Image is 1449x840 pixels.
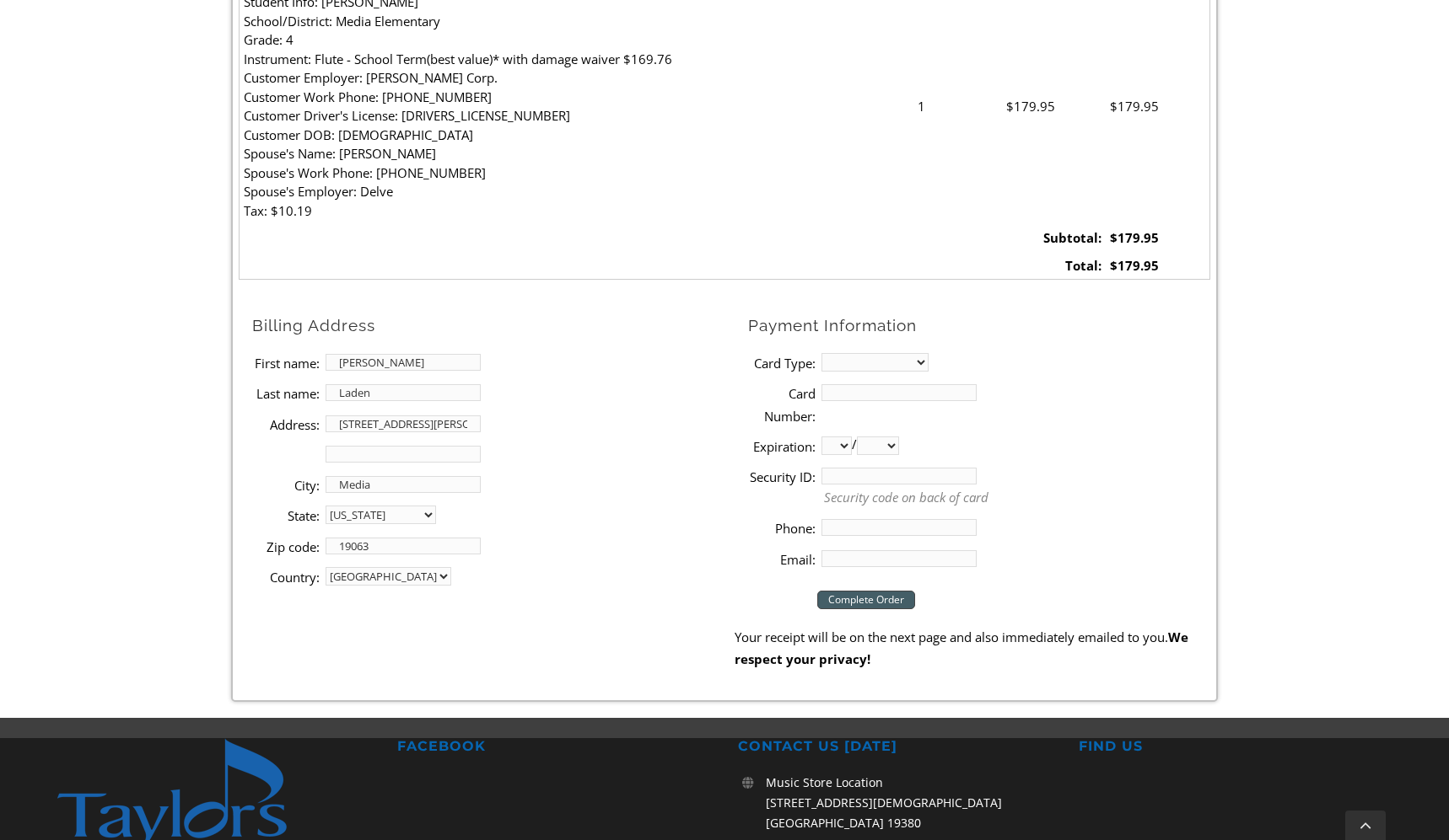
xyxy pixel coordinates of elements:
[252,566,320,588] label: Country:
[326,567,451,586] select: country
[1079,738,1392,756] h2: FIND US
[817,591,915,609] input: Complete Order
[252,352,320,374] label: First name:
[1106,252,1209,280] td: $179.95
[748,315,1210,336] h2: Payment Information
[748,466,816,488] label: Security ID:
[748,352,816,374] label: Card Type:
[748,436,816,457] label: Expiration:
[738,738,1052,756] h2: CONTACT US [DATE]
[252,505,320,527] label: State:
[748,383,816,427] label: Card Number:
[748,517,816,539] label: Phone:
[1002,224,1106,252] td: Subtotal:
[735,626,1210,671] p: Your receipt will be on the next page and also immediately emailed to you.
[252,536,320,558] label: Zip code:
[252,474,320,496] label: City:
[252,383,320,404] label: Last name:
[326,506,436,524] select: State billing address
[252,315,734,336] h2: Billing Address
[252,414,320,436] label: Address:
[1106,224,1209,252] td: $179.95
[824,488,1210,507] p: Security code on back of card
[397,738,711,756] h2: FACEBOOK
[1002,252,1106,280] td: Total:
[766,773,1052,832] p: Music Store Location [STREET_ADDRESS][DEMOGRAPHIC_DATA] [GEOGRAPHIC_DATA] 19380
[748,548,816,570] label: Email:
[748,431,1210,461] li: /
